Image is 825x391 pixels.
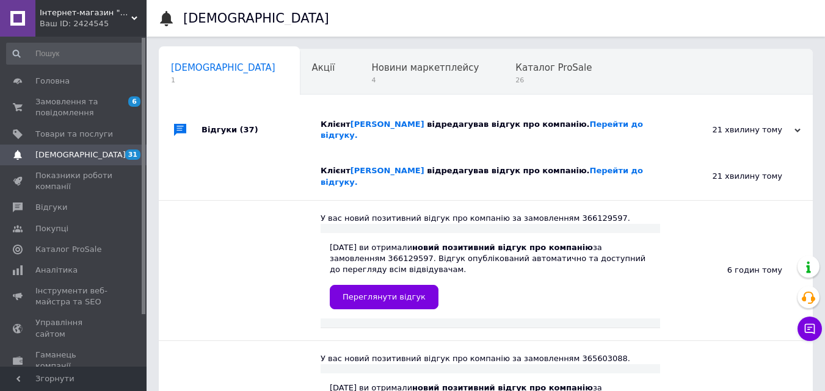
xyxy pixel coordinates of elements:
[330,242,651,309] div: [DATE] ви отримали за замовленням 366129597. Відгук опублікований автоматично та доступний до пер...
[171,62,275,73] span: [DEMOGRAPHIC_DATA]
[343,292,426,301] span: Переглянути відгук
[35,244,101,255] span: Каталог ProSale
[321,120,643,140] span: відредагував відгук про компанію.
[240,125,258,134] span: (37)
[35,76,70,87] span: Головна
[35,350,113,371] span: Гаманець компанії
[35,285,113,307] span: Інструменти веб-майстра та SEO
[321,120,643,140] span: Клієнт
[321,166,643,186] a: Перейти до відгуку.
[371,76,479,85] span: 4
[35,129,113,140] span: Товари та послуги
[183,11,329,26] h1: [DEMOGRAPHIC_DATA]
[6,43,144,65] input: Пошук
[35,223,68,234] span: Покупці
[371,62,479,73] span: Новини маркетплейсу
[515,76,592,85] span: 26
[35,170,113,192] span: Показники роботи компанії
[321,166,643,186] span: відредагував відгук про компанію.
[660,153,813,199] div: 21 хвилину тому
[35,96,113,118] span: Замовлення та повідомлення
[321,353,660,364] div: У вас новий позитивний відгук про компанію за замовленням 365603088.
[125,149,140,160] span: 31
[321,213,660,224] div: У вас новий позитивний відгук про компанію за замовленням 366129597.
[35,149,126,160] span: [DEMOGRAPHIC_DATA]
[35,265,78,276] span: Аналітика
[202,107,321,153] div: Відгуки
[40,18,147,29] div: Ваш ID: 2424545
[40,7,131,18] span: Інтернет-магазин "Sivorotka"
[515,62,592,73] span: Каталог ProSale
[35,202,67,213] span: Відгуки
[312,62,335,73] span: Акції
[351,166,424,175] a: [PERSON_NAME]
[678,124,801,135] div: 21 хвилину тому
[330,285,438,309] a: Переглянути відгук
[351,120,424,129] a: [PERSON_NAME]
[660,201,813,340] div: 6 годин тому
[171,76,275,85] span: 1
[128,96,140,107] span: 6
[35,317,113,339] span: Управління сайтом
[412,243,593,252] b: новий позитивний відгук про компанію
[321,166,643,186] span: Клієнт
[798,317,822,341] button: Чат з покупцем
